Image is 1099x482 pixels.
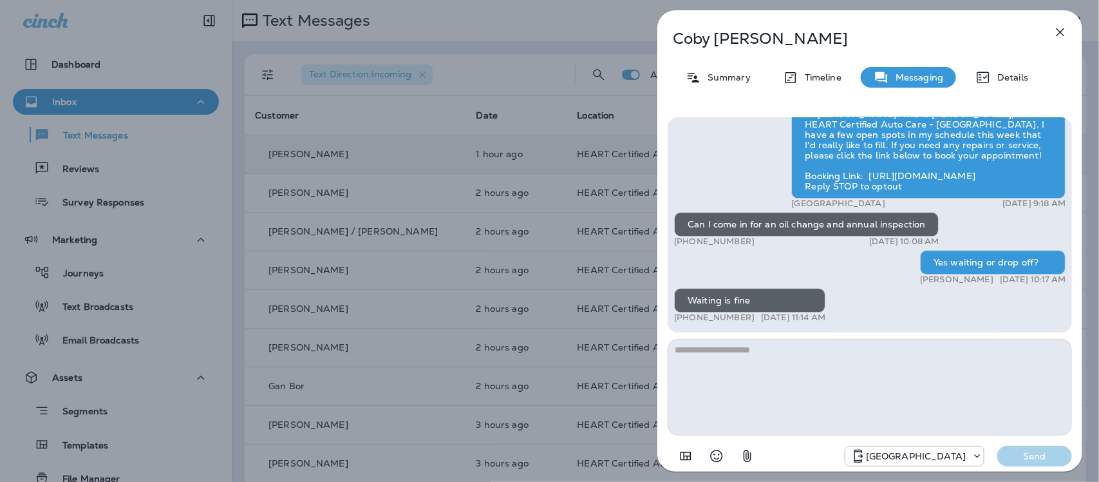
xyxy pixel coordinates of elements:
p: [DATE] 10:08 AM [869,236,939,247]
p: Details [991,72,1028,82]
div: Hi [PERSON_NAME]! This is [PERSON_NAME], from HEART Certified Auto Care - [GEOGRAPHIC_DATA]. I ha... [791,102,1066,198]
button: Select an emoji [704,443,729,469]
p: [GEOGRAPHIC_DATA] [791,198,885,209]
p: [PHONE_NUMBER] [674,313,755,323]
p: [DATE] 9:18 AM [1002,198,1066,209]
p: [PERSON_NAME] [920,275,993,285]
p: [PHONE_NUMBER] [674,236,755,247]
div: Waiting is fine [674,288,825,313]
div: Can I come in for an oil change and annual inspection [674,212,939,236]
p: [DATE] 11:14 AM [761,313,825,323]
p: Summary [701,72,751,82]
div: Yes waiting or drop off? [920,250,1066,275]
p: Coby [PERSON_NAME] [673,30,1024,48]
div: +1 (847) 262-3704 [845,448,984,464]
p: Timeline [798,72,841,82]
button: Add in a premade template [673,443,699,469]
p: [DATE] 10:17 AM [1000,275,1066,285]
p: Messaging [889,72,943,82]
p: [GEOGRAPHIC_DATA] [866,451,966,461]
